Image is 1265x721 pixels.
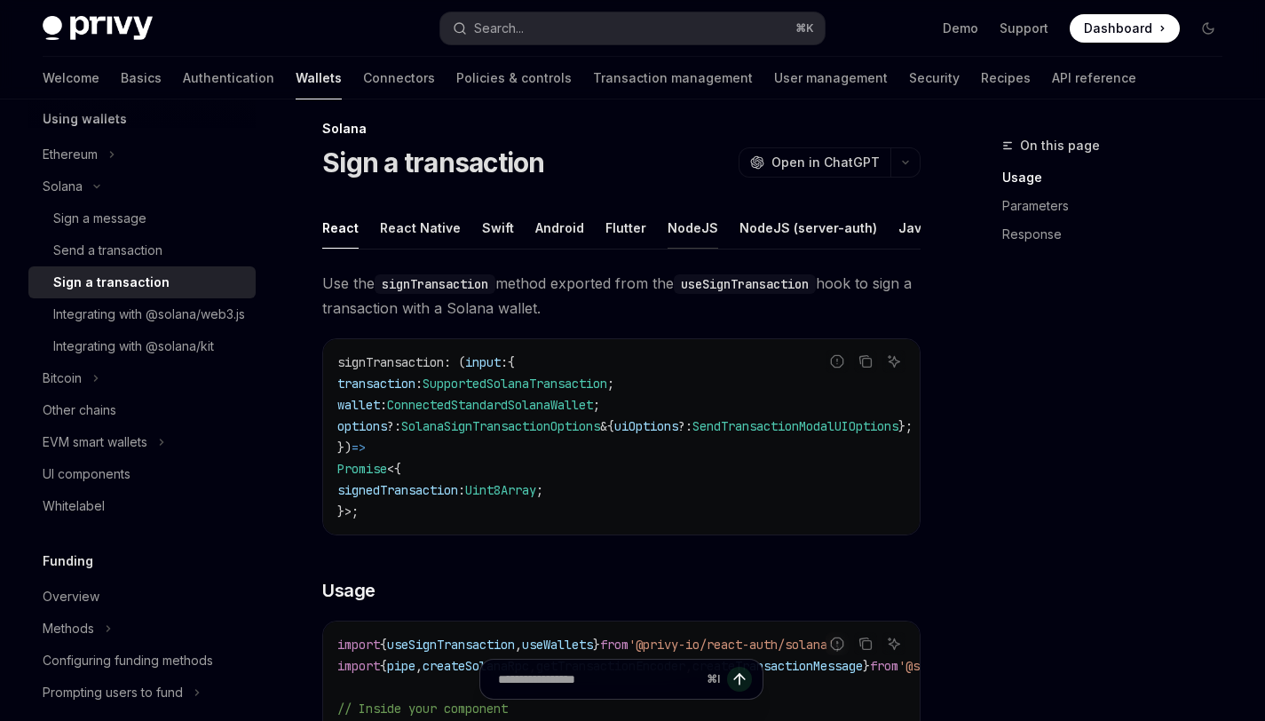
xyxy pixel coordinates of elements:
div: Integrating with @solana/web3.js [53,304,245,325]
button: Open search [440,12,824,44]
a: Sign a message [28,202,256,234]
a: Parameters [1002,192,1237,220]
span: ; [536,482,543,498]
a: API reference [1052,57,1136,99]
span: { [607,418,614,434]
div: Whitelabel [43,495,105,517]
a: Dashboard [1070,14,1180,43]
span: signTransaction [337,354,444,370]
a: Security [909,57,960,99]
div: Overview [43,586,99,607]
span: SolanaSignTransactionOptions [401,418,600,434]
a: Authentication [183,57,274,99]
span: SendTransactionModalUIOptions [692,418,898,434]
h5: Funding [43,551,93,572]
span: : [380,397,387,413]
span: } [593,637,600,653]
div: Integrating with @solana/kit [53,336,214,357]
span: Usage [322,578,376,603]
a: Welcome [43,57,99,99]
div: UI components [43,463,130,485]
button: Open in ChatGPT [739,147,890,178]
a: Whitelabel [28,490,256,522]
button: Report incorrect code [826,350,849,373]
span: ; [607,376,614,392]
span: Open in ChatGPT [771,154,880,171]
a: Overview [28,581,256,613]
button: Toggle dark mode [1194,14,1222,43]
div: React Native [380,207,461,249]
button: Toggle Methods section [28,613,256,645]
span: Promise [337,461,387,477]
div: Java [898,207,929,249]
span: signedTransaction [337,482,458,498]
span: { [380,637,387,653]
a: Integrating with @solana/kit [28,330,256,362]
img: dark logo [43,16,153,41]
span: On this page [1020,135,1100,156]
button: Toggle EVM smart wallets section [28,426,256,458]
button: Toggle Ethereum section [28,139,256,170]
div: React [322,207,359,249]
a: Usage [1002,163,1237,192]
a: Demo [943,20,978,37]
div: Search... [474,18,524,39]
button: Ask AI [882,632,905,655]
button: Toggle Bitcoin section [28,362,256,394]
h1: Sign a transaction [322,147,545,178]
span: input [465,354,501,370]
button: Ask AI [882,350,905,373]
span: '@privy-io/react-auth/solana' [629,637,834,653]
div: Ethereum [43,144,98,165]
div: Prompting users to fund [43,682,183,703]
a: Configuring funding methods [28,645,256,677]
a: Send a transaction [28,234,256,266]
button: Report incorrect code [826,632,849,655]
div: Bitcoin [43,368,82,389]
span: from [600,637,629,653]
span: Uint8Array [465,482,536,498]
span: : ( [444,354,465,370]
a: Support [1000,20,1048,37]
button: Copy the contents from the code block [854,350,877,373]
span: ConnectedStandardSolanaWallet [387,397,593,413]
div: Flutter [605,207,646,249]
div: Other chains [43,400,116,421]
span: transaction [337,376,415,392]
a: Integrating with @solana/web3.js [28,298,256,330]
button: Copy the contents from the code block [854,632,877,655]
a: User management [774,57,888,99]
div: Sign a transaction [53,272,170,293]
span: useWallets [522,637,593,653]
div: Android [535,207,584,249]
span: import [337,637,380,653]
span: }>; [337,503,359,519]
span: ?: [678,418,692,434]
span: & [600,418,607,434]
a: Connectors [363,57,435,99]
input: Ask a question... [498,660,700,699]
button: Send message [727,667,752,692]
div: Solana [43,176,83,197]
span: useSignTransaction [387,637,515,653]
a: UI components [28,458,256,490]
span: ⌘ K [795,21,814,36]
span: : [415,376,423,392]
a: Policies & controls [456,57,572,99]
div: Methods [43,618,94,639]
a: Other chains [28,394,256,426]
button: Toggle Prompting users to fund section [28,677,256,709]
div: NodeJS [668,207,718,249]
a: Transaction management [593,57,753,99]
code: signTransaction [375,274,495,294]
span: uiOptions [614,418,678,434]
span: ?: [387,418,401,434]
div: NodeJS (server-auth) [739,207,877,249]
span: <{ [387,461,401,477]
span: Use the method exported from the hook to sign a transaction with a Solana wallet. [322,271,921,321]
span: options [337,418,387,434]
button: Toggle Solana section [28,170,256,202]
code: useSignTransaction [674,274,816,294]
a: Wallets [296,57,342,99]
span: Dashboard [1084,20,1152,37]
